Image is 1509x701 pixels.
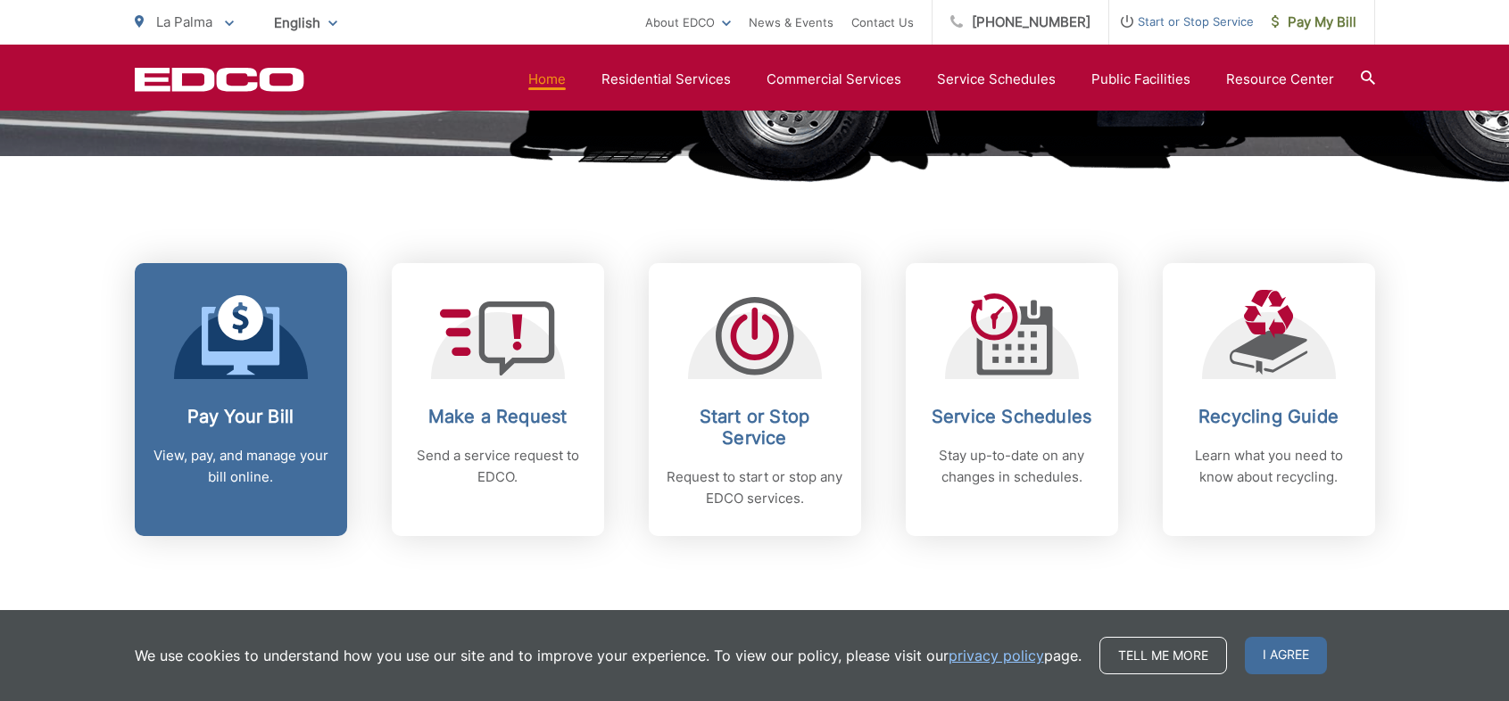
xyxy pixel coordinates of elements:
[906,263,1118,536] a: Service Schedules Stay up-to-date on any changes in schedules.
[645,12,731,33] a: About EDCO
[135,645,1082,666] p: We use cookies to understand how you use our site and to improve your experience. To view our pol...
[937,69,1056,90] a: Service Schedules
[924,445,1100,488] p: Stay up-to-date on any changes in schedules.
[153,406,329,427] h2: Pay Your Bill
[924,406,1100,427] h2: Service Schedules
[767,69,901,90] a: Commercial Services
[851,12,914,33] a: Contact Us
[949,645,1044,666] a: privacy policy
[153,445,329,488] p: View, pay, and manage your bill online.
[667,406,843,449] h2: Start or Stop Service
[410,445,586,488] p: Send a service request to EDCO.
[261,7,351,38] span: English
[135,263,347,536] a: Pay Your Bill View, pay, and manage your bill online.
[392,263,604,536] a: Make a Request Send a service request to EDCO.
[410,406,586,427] h2: Make a Request
[601,69,731,90] a: Residential Services
[667,466,843,509] p: Request to start or stop any EDCO services.
[528,69,566,90] a: Home
[1091,69,1190,90] a: Public Facilities
[1272,12,1356,33] span: Pay My Bill
[749,12,833,33] a: News & Events
[156,13,212,30] span: La Palma
[1163,263,1375,536] a: Recycling Guide Learn what you need to know about recycling.
[1099,637,1227,674] a: Tell me more
[135,67,304,92] a: EDCD logo. Return to the homepage.
[1226,69,1334,90] a: Resource Center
